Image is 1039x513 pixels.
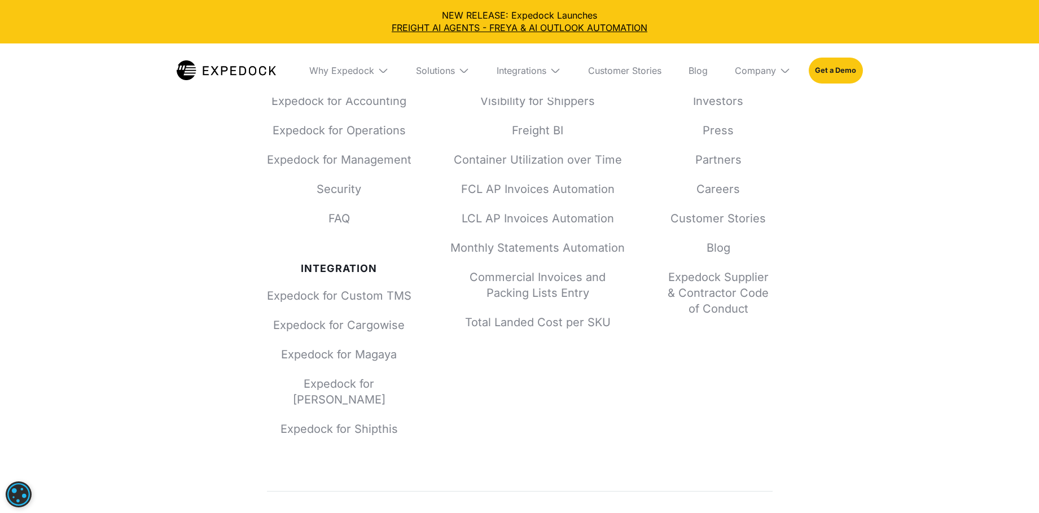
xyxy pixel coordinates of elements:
a: Security [267,181,411,197]
a: Visibility for Shippers [448,93,628,109]
a: Expedock for Management [267,152,411,168]
a: Expedock for [PERSON_NAME] [267,376,411,407]
div: Integrations [488,43,570,98]
a: Expedock Supplier & Contractor Code of Conduct [664,269,773,317]
a: Monthly Statements Automation [448,240,628,256]
iframe: Chat Widget [851,391,1039,513]
a: Customer Stories [664,211,773,226]
a: Commercial Invoices and Packing Lists Entry [448,269,628,301]
a: FREIGHT AI AGENTS - FREYA & AI OUTLOOK AUTOMATION [9,21,1030,34]
a: Expedock for Custom TMS [267,288,411,304]
div: Why Expedock [300,43,398,98]
div: Why Expedock [309,65,374,76]
a: Container Utilization over Time [448,152,628,168]
div: Widget de chat [851,391,1039,513]
a: FAQ [267,211,411,226]
a: Freight BI [448,122,628,138]
a: LCL AP Invoices Automation [448,211,628,226]
a: Careers [664,181,773,197]
a: Expedock for Accounting [267,93,411,109]
a: Expedock for Magaya [267,347,411,362]
a: Total Landed Cost per SKU [448,314,628,330]
a: Blog [679,43,717,98]
a: FCL AP Invoices Automation [448,181,628,197]
a: Expedock for Cargowise [267,317,411,333]
div: Company [726,43,800,98]
a: Partners [664,152,773,168]
a: Press [664,122,773,138]
div: Company [735,65,776,76]
div: Integration [267,262,411,275]
a: Customer Stories [579,43,670,98]
a: Blog [664,240,773,256]
a: Investors [664,93,773,109]
div: Integrations [497,65,546,76]
div: Solutions [416,65,455,76]
a: Expedock for Operations [267,122,411,138]
a: Expedock for Shipthis [267,421,411,437]
div: NEW RELEASE: Expedock Launches [9,9,1030,34]
a: Get a Demo [809,58,862,84]
div: Solutions [407,43,479,98]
